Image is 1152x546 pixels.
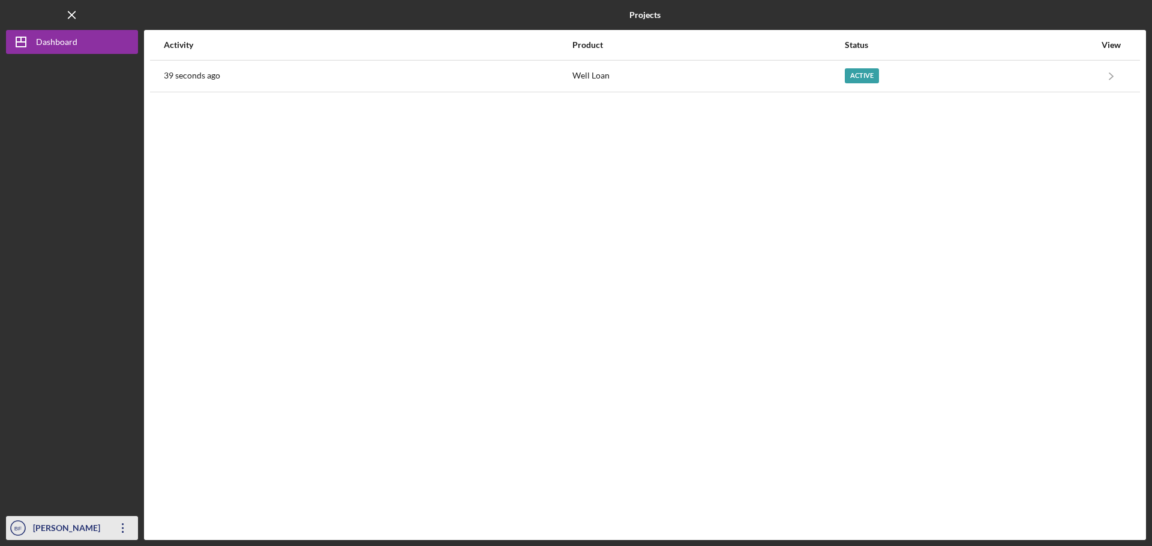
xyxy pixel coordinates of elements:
[572,40,844,50] div: Product
[164,71,220,80] time: 2025-09-26 18:49
[845,68,879,83] div: Active
[30,516,108,543] div: [PERSON_NAME]
[14,525,22,532] text: BF
[164,40,571,50] div: Activity
[36,30,77,57] div: Dashboard
[572,61,844,91] div: Well Loan
[629,10,661,20] b: Projects
[845,40,1095,50] div: Status
[6,30,138,54] button: Dashboard
[6,516,138,540] button: BF[PERSON_NAME]
[1096,40,1126,50] div: View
